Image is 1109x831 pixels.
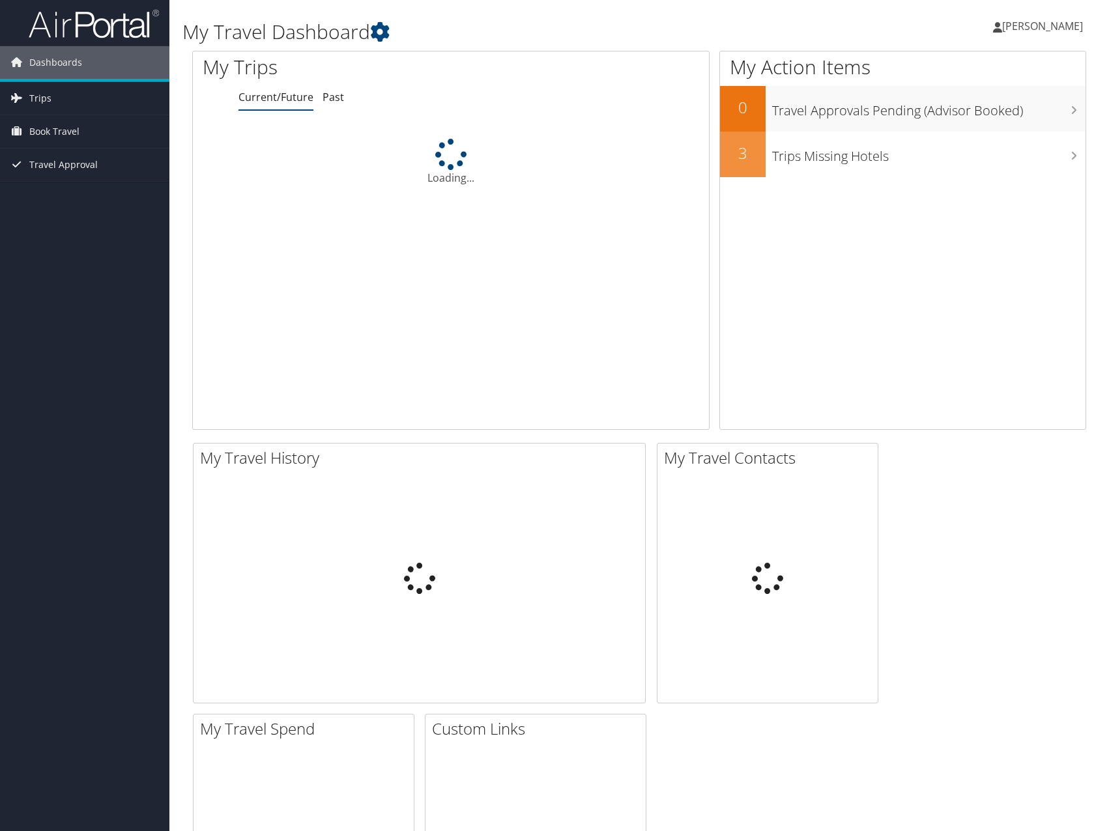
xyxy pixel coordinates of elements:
h3: Travel Approvals Pending (Advisor Booked) [772,95,1086,120]
a: 0Travel Approvals Pending (Advisor Booked) [720,86,1086,132]
a: [PERSON_NAME] [993,7,1096,46]
h2: My Travel History [200,447,645,469]
span: Dashboards [29,46,82,79]
h1: My Action Items [720,53,1086,81]
h2: My Travel Contacts [664,447,878,469]
div: Loading... [193,139,709,186]
img: airportal-logo.png [29,8,159,39]
a: Past [323,90,344,104]
h2: Custom Links [432,718,646,740]
a: Current/Future [238,90,313,104]
span: Travel Approval [29,148,98,181]
h2: My Travel Spend [200,718,414,740]
a: 3Trips Missing Hotels [720,132,1086,177]
span: Book Travel [29,115,79,148]
span: Trips [29,82,51,115]
h1: My Travel Dashboard [182,18,792,46]
h2: 0 [720,96,766,119]
h3: Trips Missing Hotels [772,141,1086,165]
span: [PERSON_NAME] [1002,19,1083,33]
h1: My Trips [203,53,484,81]
h2: 3 [720,142,766,164]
